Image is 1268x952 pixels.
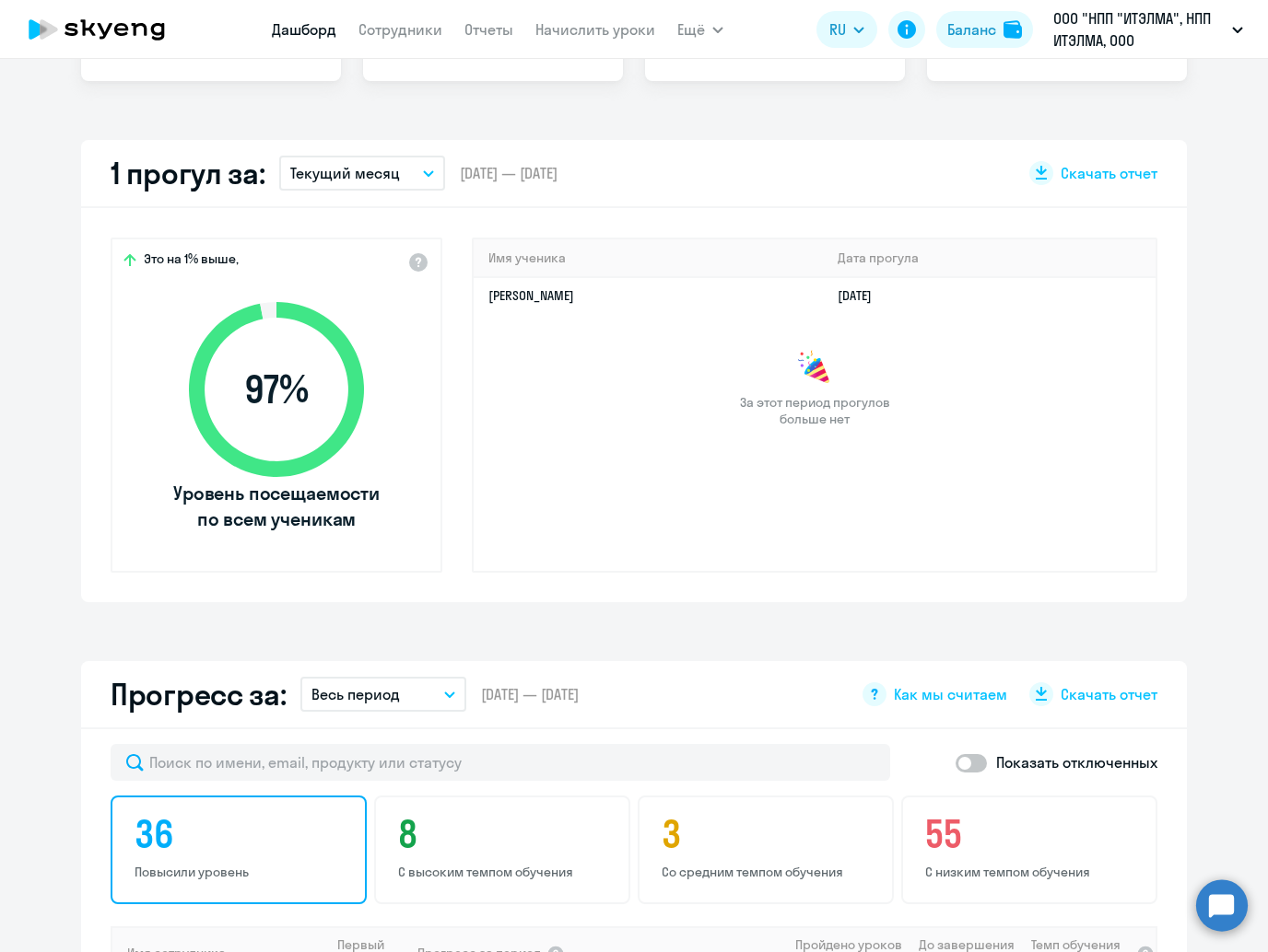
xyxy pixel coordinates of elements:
[135,812,348,856] h4: 36
[1044,7,1252,52] button: ООО "НПП "ИТЭЛМА", НПП ИТЭЛМА, ООО
[947,18,996,41] div: Баланс
[816,11,877,48] button: RU
[535,20,655,39] a: Начислить уроки
[737,394,892,427] span: За этот период прогулов больше нет
[925,812,1139,856] h4: 55
[358,20,442,39] a: Сотрудники
[829,18,846,41] span: RU
[838,287,886,304] a: [DATE]
[894,684,1007,704] span: Как мы считаем
[677,11,723,48] button: Ещё
[823,239,1156,277] th: Дата прогула
[474,239,823,277] th: Имя ученика
[460,163,558,183] span: [DATE] — [DATE]
[170,481,382,532] span: Уровень посещаемости по всем ученикам
[111,676,286,713] h2: Прогресс за:
[481,684,579,704] span: [DATE] — [DATE]
[925,864,1139,880] p: С низким темпом обучения
[111,744,890,781] input: Поиск по имени, email, продукту или статусу
[111,155,264,192] h2: 1 прогул за:
[398,864,612,880] p: С высоким темпом обучения
[144,250,239,273] span: Это на 1% выше,
[677,18,705,41] span: Ещё
[170,367,382,412] span: 97 %
[464,20,513,39] a: Отчеты
[290,162,400,184] p: Текущий месяц
[1061,684,1157,704] span: Скачать отчет
[279,156,445,191] button: Текущий месяц
[1004,20,1022,39] img: balance
[311,683,400,705] p: Весь период
[398,812,612,856] h4: 8
[996,751,1157,773] p: Показать отключенных
[135,864,348,880] p: Повысили уровень
[300,677,466,712] button: Весь период
[272,20,336,39] a: Дашборд
[662,864,875,880] p: Со средним темпом обучения
[1053,7,1225,52] p: ООО "НПП "ИТЭЛМА", НПП ИТЭЛМА, ООО
[796,350,833,387] img: congrats
[1061,163,1157,183] span: Скачать отчет
[488,287,574,304] a: [PERSON_NAME]
[936,11,1033,48] button: Балансbalance
[662,812,875,856] h4: 3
